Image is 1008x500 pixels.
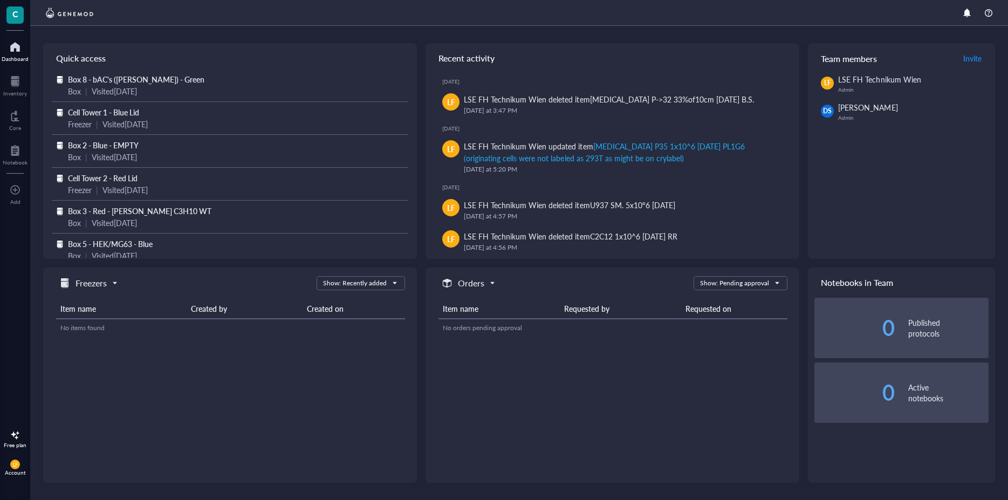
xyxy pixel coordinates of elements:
[102,118,148,130] div: Visited [DATE]
[12,462,18,468] span: LF
[68,206,211,216] span: Box 3 - Red - [PERSON_NAME] C3H10 WT
[68,151,81,163] div: Box
[808,268,995,298] div: Notebooks in Team
[838,114,989,121] div: Admin
[464,164,782,175] div: [DATE] at 5:20 PM
[3,159,28,166] div: Notebook
[60,323,401,333] div: No items found
[3,142,28,166] a: Notebook
[96,118,98,130] div: |
[10,198,20,205] div: Add
[590,94,754,105] div: [MEDICAL_DATA] P->32 33%of10cm [DATE] B.S.
[590,231,677,242] div: C2C12 1x10^6 [DATE] RR
[303,299,405,319] th: Created on
[963,53,982,64] span: Invite
[68,118,92,130] div: Freezer
[92,85,137,97] div: Visited [DATE]
[85,250,87,262] div: |
[68,173,138,183] span: Cell Tower 2 - Red Lid
[9,125,21,131] div: Core
[464,199,675,211] div: LSE FH Technikum Wien deleted item
[85,217,87,229] div: |
[2,56,29,62] div: Dashboard
[2,38,29,62] a: Dashboard
[808,43,995,73] div: Team members
[442,78,791,85] div: [DATE]
[464,140,782,164] div: LSE FH Technikum Wien updated item
[838,74,921,85] span: LSE FH Technikum Wien
[443,323,783,333] div: No orders pending approval
[438,299,560,319] th: Item name
[824,78,831,88] span: LF
[560,299,681,319] th: Requested by
[85,85,87,97] div: |
[464,230,677,242] div: LSE FH Technikum Wien deleted item
[76,277,107,290] h5: Freezers
[3,73,27,97] a: Inventory
[458,277,484,290] h5: Orders
[838,102,897,113] span: [PERSON_NAME]
[447,96,455,108] span: LF
[700,278,769,288] div: Show: Pending approval
[56,299,187,319] th: Item name
[68,184,92,196] div: Freezer
[464,141,745,163] div: [MEDICAL_DATA] P35 1x10^6 [DATE] PL1G6 (originating cells were not labeled as 293T as might be on...
[4,442,26,448] div: Free plan
[426,43,799,73] div: Recent activity
[92,151,137,163] div: Visited [DATE]
[96,184,98,196] div: |
[68,85,81,97] div: Box
[464,211,782,222] div: [DATE] at 4:57 PM
[187,299,303,319] th: Created by
[681,299,787,319] th: Requested on
[85,151,87,163] div: |
[92,217,137,229] div: Visited [DATE]
[823,106,832,116] span: DS
[92,250,137,262] div: Visited [DATE]
[102,184,148,196] div: Visited [DATE]
[963,50,982,67] button: Invite
[68,250,81,262] div: Box
[908,382,989,403] div: Active notebooks
[434,136,791,179] a: LFLSE FH Technikum Wien updated item[MEDICAL_DATA] P35 1x10^6 [DATE] PL1G6 (originating cells wer...
[12,7,18,20] span: C
[43,6,96,19] img: genemod-logo
[3,90,27,97] div: Inventory
[442,184,791,190] div: [DATE]
[814,384,895,401] div: 0
[68,140,139,150] span: Box 2 - Blue - EMPTY
[68,238,153,249] span: Box 5 - HEK/MG63 - Blue
[323,278,387,288] div: Show: Recently added
[68,107,139,118] span: Cell Tower 1 - Blue Lid
[68,74,204,85] span: Box 8 - bAC's ([PERSON_NAME]) - Green
[447,143,455,155] span: LF
[464,105,782,116] div: [DATE] at 3:47 PM
[9,107,21,131] a: Core
[464,93,754,105] div: LSE FH Technikum Wien deleted item
[447,233,455,245] span: LF
[447,202,455,214] span: LF
[43,43,417,73] div: Quick access
[5,469,26,476] div: Account
[590,200,675,210] div: U937 SM. 5x10°6 [DATE]
[442,125,791,132] div: [DATE]
[908,317,989,339] div: Published protocols
[838,86,989,93] div: Admin
[814,319,895,337] div: 0
[68,217,81,229] div: Box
